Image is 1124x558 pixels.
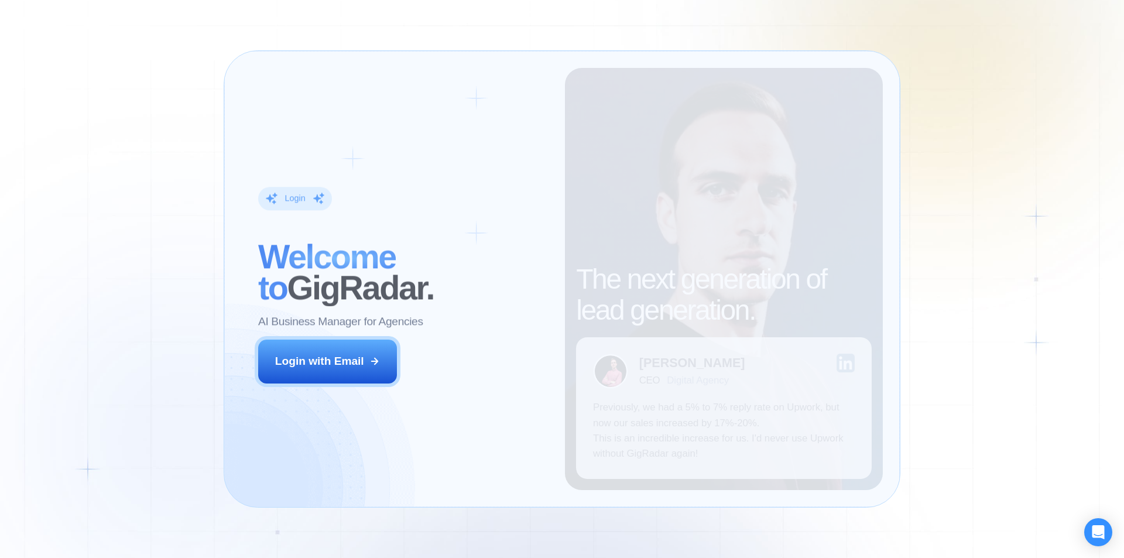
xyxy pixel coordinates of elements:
button: Login with Email [258,340,397,383]
h2: ‍ GigRadar. [258,241,548,303]
div: CEO [639,375,660,386]
div: Login [285,193,305,204]
h2: The next generation of lead generation. [576,264,872,326]
div: Open Intercom Messenger [1084,518,1112,546]
p: AI Business Manager for Agencies [258,314,423,330]
span: Welcome to [258,238,396,306]
p: Previously, we had a 5% to 7% reply rate on Upwork, but now our sales increased by 17%-20%. This ... [593,400,855,462]
div: [PERSON_NAME] [639,357,745,369]
div: Digital Agency [667,375,729,386]
div: Login with Email [275,354,364,369]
